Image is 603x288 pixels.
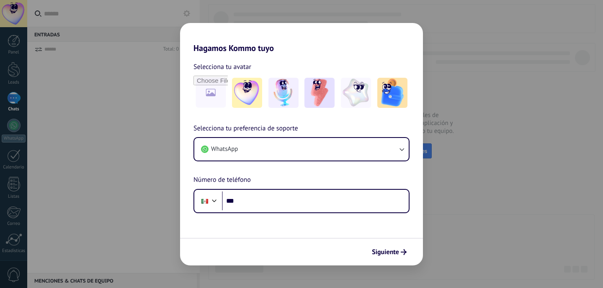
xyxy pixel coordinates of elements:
[193,175,251,186] span: Número de teléfono
[211,145,238,153] span: WhatsApp
[268,78,299,108] img: -2.jpeg
[180,23,423,53] h2: Hagamos Kommo tuyo
[194,138,409,161] button: WhatsApp
[197,192,213,210] div: Mexico: + 52
[232,78,262,108] img: -1.jpeg
[341,78,371,108] img: -4.jpeg
[372,249,399,255] span: Siguiente
[377,78,407,108] img: -5.jpeg
[368,245,410,259] button: Siguiente
[304,78,335,108] img: -3.jpeg
[193,61,251,72] span: Selecciona tu avatar
[193,123,298,134] span: Selecciona tu preferencia de soporte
